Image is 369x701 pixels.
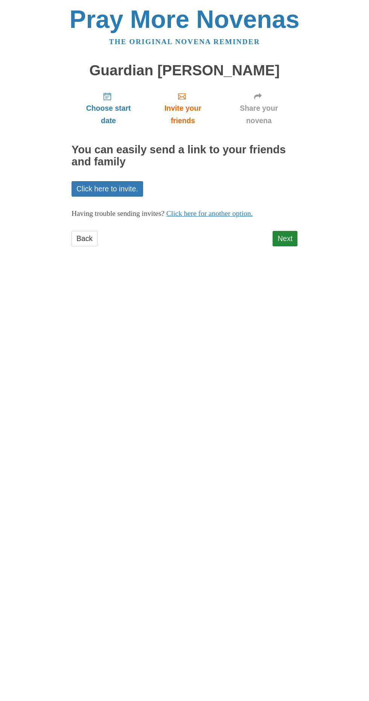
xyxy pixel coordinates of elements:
span: Invite your friends [153,102,213,127]
a: Next [273,231,297,246]
a: Pray More Novenas [70,5,300,33]
span: Share your novena [228,102,290,127]
a: Invite your friends [145,86,220,131]
a: Back [72,231,98,246]
a: Share your novena [220,86,297,131]
span: Choose start date [79,102,138,127]
a: Click here to invite. [72,181,143,197]
h1: Guardian [PERSON_NAME] [72,63,297,79]
h2: You can easily send a link to your friends and family [72,144,297,168]
a: Choose start date [72,86,145,131]
span: Having trouble sending invites? [72,209,165,217]
a: Click here for another option. [166,209,253,217]
a: The original novena reminder [109,38,260,46]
